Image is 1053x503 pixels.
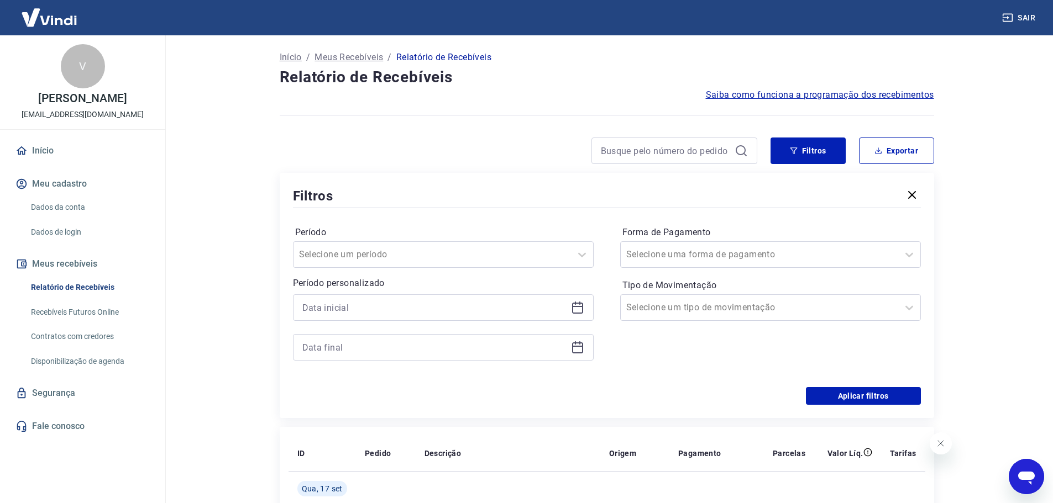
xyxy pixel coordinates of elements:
a: Relatório de Recebíveis [27,276,152,299]
p: Origem [609,448,636,459]
button: Meu cadastro [13,172,152,196]
button: Exportar [859,137,934,164]
button: Sair [1000,8,1040,28]
a: Dados de login [27,221,152,243]
a: Segurança [13,381,152,405]
label: Forma de Pagamento [622,226,919,239]
h4: Relatório de Recebíveis [280,66,934,88]
button: Filtros [771,137,846,164]
p: Parcelas [773,448,805,459]
a: Fale conosco [13,414,152,438]
span: Qua, 17 set [302,483,343,494]
p: Período personalizado [293,277,594,290]
button: Meus recebíveis [13,252,152,276]
a: Dados da conta [27,196,152,219]
div: V [61,44,105,88]
label: Tipo de Movimentação [622,279,919,292]
img: Vindi [13,1,85,34]
a: Início [13,139,152,163]
p: Tarifas [890,448,916,459]
p: Pagamento [678,448,721,459]
p: [EMAIL_ADDRESS][DOMAIN_NAME] [22,109,144,120]
button: Aplicar filtros [806,387,921,405]
a: Início [280,51,302,64]
p: / [387,51,391,64]
label: Período [295,226,591,239]
iframe: Botão para abrir a janela de mensagens [1009,459,1044,494]
p: Descrição [425,448,462,459]
p: Pedido [365,448,391,459]
p: Relatório de Recebíveis [396,51,491,64]
p: ID [297,448,305,459]
iframe: Fechar mensagem [930,432,952,454]
a: Recebíveis Futuros Online [27,301,152,324]
input: Data inicial [302,299,567,316]
a: Disponibilização de agenda [27,350,152,373]
input: Busque pelo número do pedido [601,142,730,159]
h5: Filtros [293,187,334,205]
a: Saiba como funciona a programação dos recebimentos [706,88,934,102]
input: Data final [302,339,567,356]
a: Contratos com credores [27,325,152,348]
p: Valor Líq. [827,448,863,459]
p: [PERSON_NAME] [38,93,127,104]
p: / [306,51,310,64]
a: Meus Recebíveis [315,51,383,64]
span: Olá! Precisa de ajuda? [7,8,93,17]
